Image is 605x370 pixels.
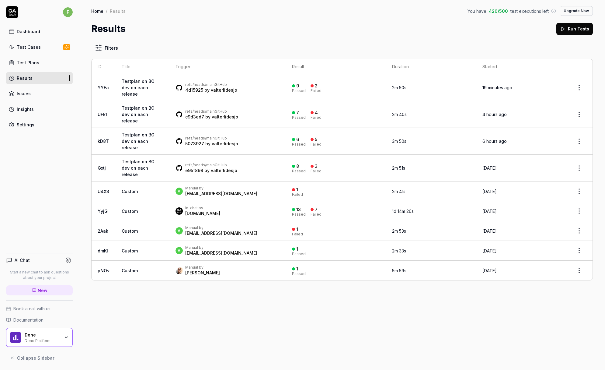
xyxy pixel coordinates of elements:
[10,332,21,343] img: Done Logo
[185,225,257,230] div: Manual by
[315,207,318,212] div: 7
[311,89,322,93] div: Failed
[17,106,34,112] div: Insights
[6,119,73,131] a: Settings
[286,59,386,74] th: Result
[185,167,237,174] div: by
[296,110,299,115] div: 7
[392,112,407,117] time: 2m 40s
[6,328,73,347] button: Done LogoDoneDone Platform
[91,42,122,54] button: Filters
[122,105,155,123] a: Testplan on BO dev on each release
[292,213,306,216] div: Passed
[311,116,322,119] div: Failed
[116,59,169,74] th: Title
[489,8,508,14] span: 420 / 500
[176,247,183,254] span: v
[6,317,73,323] a: Documentation
[311,213,322,216] div: Failed
[185,250,257,256] div: [EMAIL_ADDRESS][DOMAIN_NAME]
[392,209,414,214] time: 1d 14m 26s
[482,248,497,253] time: [DATE]
[315,110,318,115] div: 4
[392,85,406,90] time: 2m 50s
[482,228,497,234] time: [DATE]
[122,189,138,194] span: Custom
[185,82,237,87] div: GitHub
[6,41,73,53] a: Test Cases
[296,246,298,252] div: 1
[315,83,318,89] div: 2
[6,72,73,84] a: Results
[392,139,406,144] time: 3m 50s
[98,139,109,144] a: kD8T
[6,88,73,100] a: Issues
[185,87,203,93] a: 4d15925
[386,59,477,74] th: Duration
[185,163,237,167] div: GitHub
[185,136,238,141] div: GitHub
[185,210,220,217] div: [DOMAIN_NAME]
[556,23,593,35] button: Run Tests
[91,22,126,36] h1: Results
[296,266,298,272] div: 1
[98,228,108,234] a: 2Aak
[25,332,60,338] div: Done
[560,6,593,16] button: Upgrade Now
[15,257,30,263] h4: AI Chat
[392,248,406,253] time: 2m 33s
[185,168,203,173] a: e95f898
[296,207,301,212] div: 13
[17,90,31,97] div: Issues
[185,114,238,120] div: by
[17,59,39,66] div: Test Plans
[185,163,215,167] a: refs/heads/main
[6,285,73,295] a: New
[482,112,507,117] time: 4 hours ago
[176,188,183,195] span: v
[169,59,286,74] th: Trigger
[122,268,138,273] span: Custom
[185,245,257,250] div: Manual by
[185,109,238,114] div: GitHub
[292,169,306,173] div: Passed
[468,8,486,14] span: You have
[311,169,322,173] div: Failed
[185,114,204,119] a: c9d3ed7
[510,8,549,14] span: test executions left
[212,114,238,119] a: valterlidesjo
[476,59,566,74] th: Started
[13,317,43,323] span: Documentation
[482,209,497,214] time: [DATE]
[17,44,41,50] div: Test Cases
[13,305,50,312] span: Book a call with us
[6,305,73,312] a: Book a call with us
[292,252,306,256] div: Passed
[6,352,73,364] button: Collapse Sidebar
[122,132,155,150] a: Testplan on BO dev on each release
[185,82,215,87] a: refs/heads/main
[176,267,183,274] img: 704fe57e-bae9-4a0d-8bcb-c4203d9f0bb2.jpeg
[17,75,33,81] div: Results
[176,227,183,234] span: v
[98,268,110,273] a: pNOv
[122,79,155,97] a: Testplan on BO dev on each release
[315,137,317,142] div: 5
[185,136,215,140] a: refs/heads/main
[482,268,497,273] time: [DATE]
[292,193,303,196] div: Failed
[63,7,73,17] span: f
[92,59,116,74] th: ID
[122,228,138,234] span: Custom
[6,270,73,280] p: Start a new chat to ask questions about your project
[296,137,299,142] div: 6
[6,26,73,37] a: Dashboard
[176,207,183,215] img: 7ccf6c19-61ad-4a6c-8811-018b02a1b829.jpg
[392,165,405,171] time: 2m 51s
[122,248,138,253] span: Custom
[122,209,138,214] span: Custom
[98,85,109,90] a: YYEa
[392,189,405,194] time: 2m 41s
[6,103,73,115] a: Insights
[25,338,60,343] div: Done Platform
